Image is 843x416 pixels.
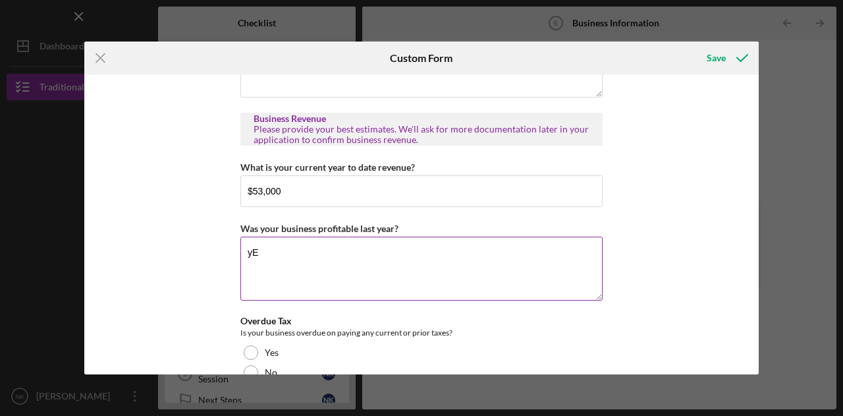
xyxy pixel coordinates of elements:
[265,347,279,358] label: Yes
[254,113,589,124] div: Business Revenue
[265,367,277,378] label: No
[240,237,603,300] textarea: yE
[707,45,726,71] div: Save
[240,326,603,340] div: Is your business overdue on paying any current or prior taxes?
[240,316,603,326] div: Overdue Tax
[693,45,759,71] button: Save
[240,223,398,234] label: Was your business profitable last year?
[390,52,452,64] h6: Custom Form
[240,162,415,173] label: What is your current year to date revenue?
[254,124,589,145] div: Please provide your best estimates. We'll ask for more documentation later in your application to...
